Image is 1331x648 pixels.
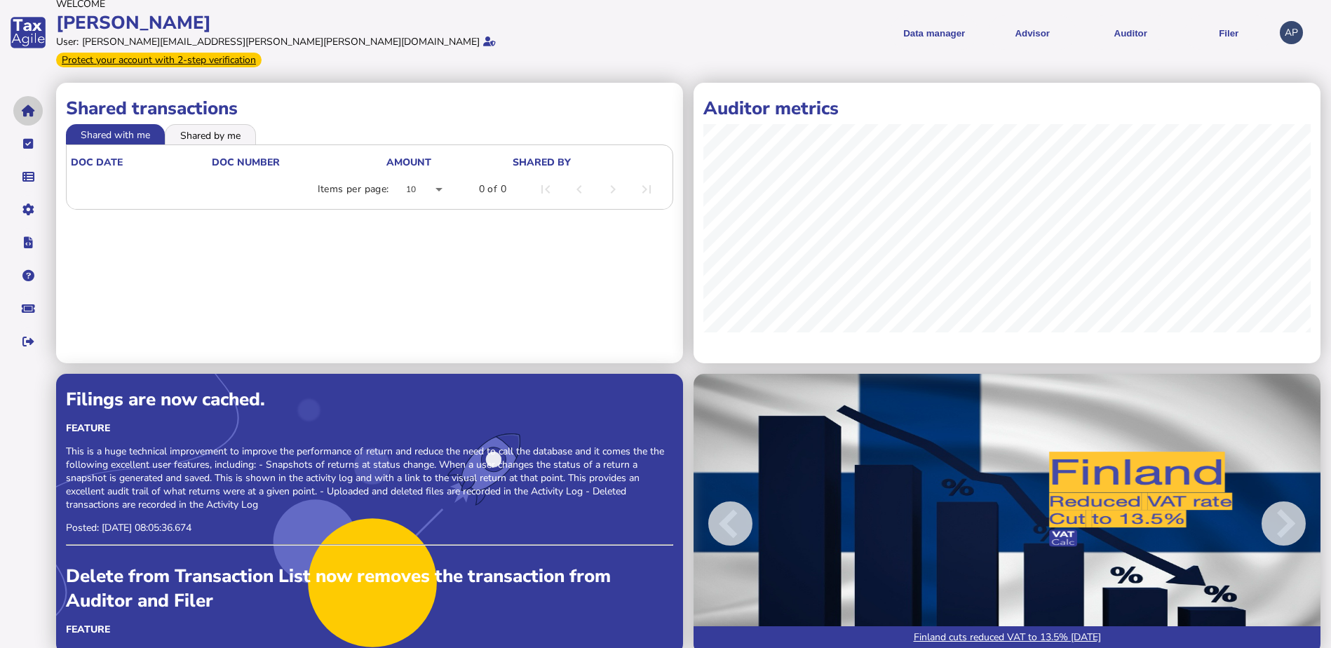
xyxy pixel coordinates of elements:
h1: Shared transactions [66,96,673,121]
button: Developer hub links [13,228,43,257]
div: Feature [66,421,673,435]
button: Manage settings [13,195,43,224]
div: doc number [212,156,280,169]
div: [PERSON_NAME][EMAIL_ADDRESS][PERSON_NAME][PERSON_NAME][DOMAIN_NAME] [82,35,480,48]
button: Raise a support ticket [13,294,43,323]
div: Feature [66,623,673,636]
div: Amount [386,156,431,169]
div: User: [56,35,79,48]
div: doc date [71,156,123,169]
i: Email verified [483,36,496,46]
div: Amount [386,156,511,169]
button: Auditor [1086,15,1175,50]
div: shared by [513,156,665,169]
div: Items per page: [318,182,389,196]
div: 0 of 0 [479,182,506,196]
div: doc number [212,156,386,169]
button: Shows a dropdown of VAT Advisor options [988,15,1076,50]
div: [PERSON_NAME] [56,11,661,35]
button: Sign out [13,327,43,356]
button: Shows a dropdown of Data manager options [890,15,978,50]
button: Filer [1184,15,1273,50]
li: Shared with me [66,124,165,144]
div: shared by [513,156,571,169]
p: This is a huge technical improvement to improve the performance of return and reduce the need to ... [66,445,673,511]
button: Data manager [13,162,43,191]
div: doc date [71,156,210,169]
menu: navigate products [668,15,1273,50]
div: Filings are now cached. [66,387,673,412]
div: Profile settings [1280,21,1303,44]
p: Posted: [DATE] 08:05:36.674 [66,521,673,534]
li: Shared by me [165,124,256,144]
h1: Auditor metrics [703,96,1311,121]
button: Home [13,96,43,126]
div: From Oct 1, 2025, 2-step verification will be required to login. Set it up now... [56,53,262,67]
div: Delete from Transaction List now removes the transaction from Auditor and Filer [66,564,673,613]
button: Help pages [13,261,43,290]
button: Tasks [13,129,43,158]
